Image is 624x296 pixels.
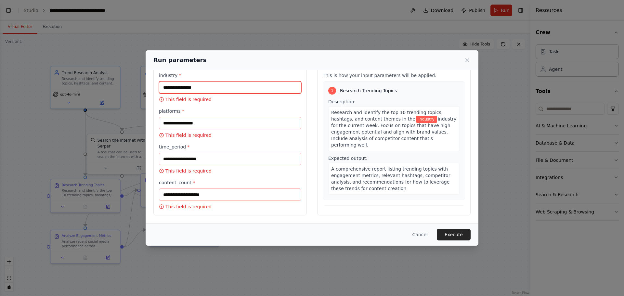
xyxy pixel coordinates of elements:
[159,179,301,186] label: content_count
[331,116,456,148] span: industry for the current week. Focus on topics that have high engagement potential and align with...
[331,110,443,122] span: Research and identify the top 10 trending topics, hashtags, and content themes in the
[416,116,437,123] span: Variable: industry
[323,72,465,79] p: This is how your input parameters will be applied:
[340,87,397,94] span: Research Trending Topics
[159,132,301,138] p: This field is required
[328,99,356,104] span: Description:
[159,144,301,150] label: time_period
[153,56,206,65] h2: Run parameters
[159,108,301,114] label: platforms
[407,229,433,240] button: Cancel
[159,72,301,79] label: industry
[331,166,450,191] span: A comprehensive report listing trending topics with engagement metrics, relevant hashtags, compet...
[159,96,301,103] p: This field is required
[437,229,471,240] button: Execute
[159,168,301,174] p: This field is required
[159,203,301,210] p: This field is required
[328,156,368,161] span: Expected output:
[328,87,336,95] div: 1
